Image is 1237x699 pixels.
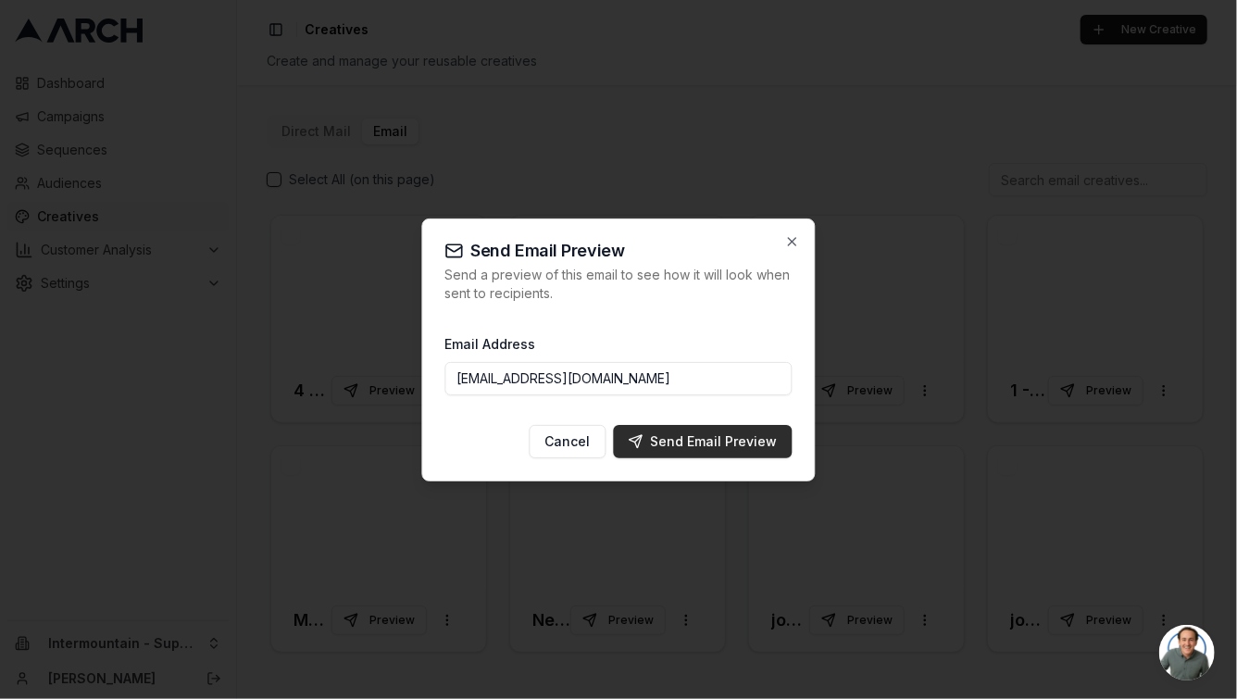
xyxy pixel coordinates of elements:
div: Send Email Preview [629,432,778,451]
h2: Send Email Preview [445,242,793,260]
input: Enter email address to receive preview [445,362,793,395]
button: Cancel [530,425,606,458]
p: Send a preview of this email to see how it will look when sent to recipients. [445,266,793,303]
label: Email Address [445,336,536,352]
button: Send Email Preview [614,425,793,458]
